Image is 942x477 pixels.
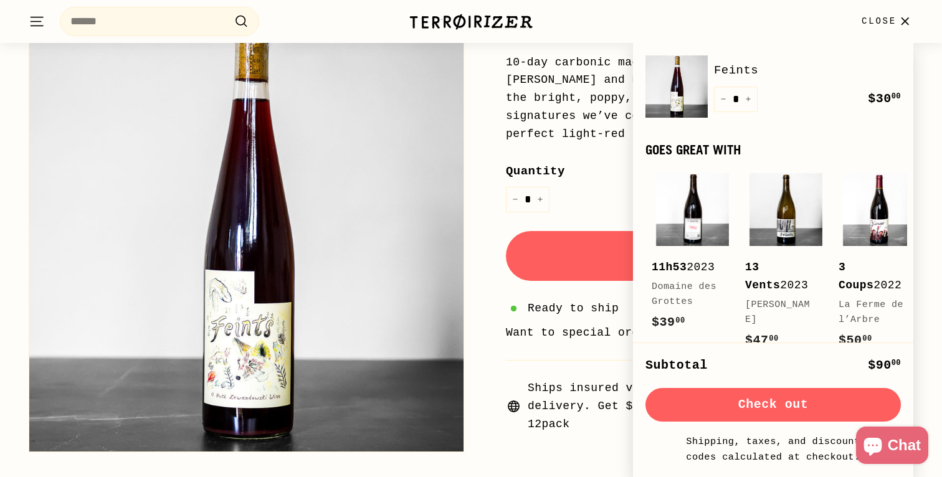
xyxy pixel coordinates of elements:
[531,187,549,212] button: Increase item quantity by one
[652,280,720,309] div: Domaine des Grottes
[862,334,872,343] sup: 00
[645,143,901,157] div: Goes great with
[839,261,873,291] b: 3 Coups
[745,261,780,291] b: 13 Vents
[683,434,863,465] small: Shipping, taxes, and discount codes calculated at checkout.
[528,379,913,433] span: Ships insured via UPS, available for local pickup or delivery. Get $30 off shipping on 12-packs -...
[506,187,549,212] input: quantity
[714,87,733,112] button: Reduce item quantity by one
[892,92,901,101] sup: 00
[506,162,913,181] label: Quantity
[868,356,901,375] div: $90
[739,87,758,112] button: Increase item quantity by one
[839,298,907,328] div: La Ferme de l’Arbre
[675,316,685,325] sup: 00
[852,427,932,467] inbox-online-store-chat: Shopify online store chat
[745,298,814,328] div: [PERSON_NAME]
[745,169,826,363] a: 13 Vents2023[PERSON_NAME]
[839,333,872,347] span: $50
[506,187,525,212] button: Reduce item quantity by one
[745,333,779,347] span: $47
[506,324,913,342] li: Want to special order this item?
[506,54,913,143] div: 10-day carbonic macerated co-ferment of Arneis, Dolcetto, [PERSON_NAME] and Nebbiolo. Super brigh...
[652,261,687,273] b: 11h53
[645,55,708,118] img: Feints
[652,258,720,276] div: 2023
[839,258,907,295] div: 2022
[528,300,619,318] span: Ready to ship
[854,3,921,40] button: Close
[714,61,901,80] a: Feints
[652,315,685,329] span: $39
[506,231,913,281] button: Add to cart
[645,388,901,422] button: Check out
[868,92,901,106] span: $30
[652,169,733,345] a: 11h532023Domaine des Grottes
[745,258,814,295] div: 2023
[892,359,901,367] sup: 00
[839,169,920,363] a: 3 Coups2022La Ferme de l’Arbre
[769,334,778,343] sup: 00
[645,356,708,375] div: Subtotal
[862,14,897,28] span: Close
